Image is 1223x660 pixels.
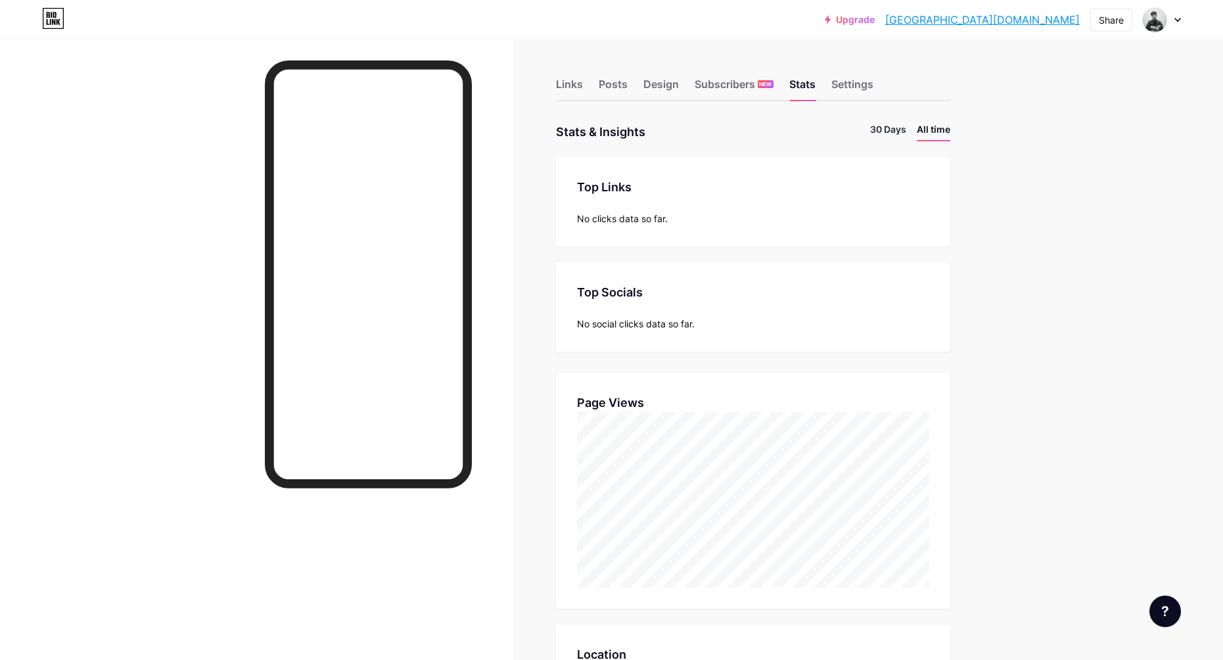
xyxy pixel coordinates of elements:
[577,317,929,331] div: No social clicks data so far.
[643,76,679,100] div: Design
[825,14,875,25] a: Upgrade
[599,76,628,100] div: Posts
[577,178,929,196] div: Top Links
[759,80,772,88] span: NEW
[1099,13,1124,27] div: Share
[831,76,873,100] div: Settings
[556,76,583,100] div: Links
[917,122,950,141] li: All time
[577,283,929,301] div: Top Socials
[1142,7,1167,32] img: imonhossain
[556,122,645,141] div: Stats & Insights
[885,12,1080,28] a: [GEOGRAPHIC_DATA][DOMAIN_NAME]
[577,394,929,412] div: Page Views
[789,76,816,100] div: Stats
[577,212,929,225] div: No clicks data so far.
[870,122,906,141] li: 30 Days
[695,76,773,100] div: Subscribers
